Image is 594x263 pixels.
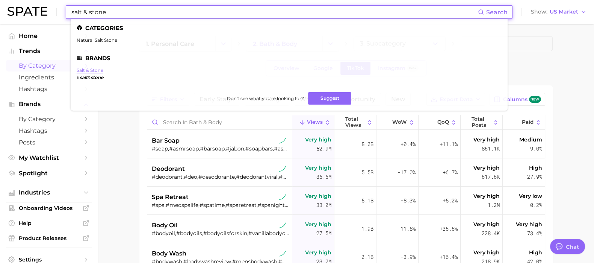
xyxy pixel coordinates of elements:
span: 8.2b [361,140,373,149]
button: ShowUS Market [529,7,588,17]
span: Very high [473,163,500,172]
span: Very high [473,248,500,257]
span: 27.9% [527,172,542,181]
span: +11.1% [440,140,458,149]
a: by Category [6,113,92,125]
span: Show [531,10,547,14]
span: 27.5m [316,229,331,238]
span: Total Views [345,116,365,128]
a: Hashtags [6,83,92,95]
span: +6.7% [443,168,458,177]
span: Help [19,220,79,227]
span: Product Releases [19,235,79,242]
span: body oil [152,221,178,230]
span: Ingredients [19,74,79,81]
span: Very high [305,163,331,172]
button: Brands [6,99,92,110]
span: bar soap [152,136,180,145]
span: & [88,74,91,80]
button: Total Posts [461,115,503,130]
span: # [77,74,80,80]
li: Brands [77,55,502,61]
span: Paid [522,119,534,125]
button: Suggest [308,92,351,105]
div: #deodorant,#deo,#desodorante,#deodorantviral,#deodorantrecommendations,#bodydeodorant,#deodorantt... [152,173,289,180]
em: salt [80,74,88,80]
button: QoQ [419,115,461,130]
span: Brands [19,101,79,108]
a: Home [6,30,92,42]
span: 1.2m [488,201,500,210]
span: Very high [473,220,500,229]
span: Total Posts [472,116,491,128]
a: Product Releases [6,233,92,244]
button: Industries [6,187,92,198]
span: +5.2% [443,196,458,205]
span: Very high [305,135,331,144]
span: Spotlight [19,170,79,177]
span: QoQ [437,119,449,125]
button: body oiltiktok sustained riser#bodyoil,#bodyoils,#bodyoilsforskin,#vanillabodyoil,#skinoil,#luxur... [147,215,545,243]
span: Very low [519,192,542,201]
span: 617.6k [482,172,500,181]
a: My Watchlist [6,152,92,164]
span: My Watchlist [19,154,79,161]
span: Very high [516,220,542,229]
button: Views [292,115,334,130]
li: Categories [77,25,502,31]
span: Very high [305,248,331,257]
button: Paid [503,115,545,130]
span: 9.0% [530,144,542,153]
span: 33.0m [316,201,331,210]
button: Trends [6,46,92,57]
span: -8.3% [401,196,416,205]
input: Search here for a brand, industry, or ingredient [71,6,478,18]
img: SPATE [8,7,47,16]
span: High [529,248,542,257]
input: Search in bath & body [147,115,292,129]
div: #bodyoil,#bodyoils,#bodyoilsforskin,#vanillabodyoil,#skinoil,#luxurybodyoil,#glowoil,#bestbodyoil... [152,230,289,237]
span: Posts [19,139,79,146]
span: Very high [473,192,500,201]
span: Very high [473,135,500,144]
em: stone [91,74,103,80]
button: spa retreattiktok sustained riser#spa,#medspalife,#spatime,#sparetreat,#spanight,#spamiamiVery hi... [147,187,545,215]
span: -11.8% [398,224,416,233]
span: WoW [392,119,407,125]
span: 2.1b [361,252,373,261]
span: 5.5b [361,168,373,177]
span: Search [486,9,508,16]
span: by Category [19,62,79,69]
span: 52.9m [316,144,331,153]
img: tiktok sustained riser [279,222,286,229]
a: Spotlight [6,167,92,179]
span: High [529,163,542,172]
span: Columns [503,96,541,103]
button: Columnsnew [490,93,545,106]
span: US Market [550,10,578,14]
a: Help [6,217,92,229]
a: natural salt stone [77,37,117,43]
span: -17.0% [398,168,416,177]
span: 73.4% [527,229,542,238]
a: Ingredients [6,71,92,83]
span: Industries [19,189,79,196]
span: +0.4% [401,140,416,149]
span: Hashtags [19,127,79,134]
img: tiktok sustained riser [279,250,286,257]
span: body wash [152,249,186,258]
span: -3.9% [401,252,416,261]
a: Onboarding Videos [6,202,92,214]
span: Very high [305,220,331,229]
span: 5.1b [361,196,373,205]
span: by Category [19,116,79,123]
button: deodoranttiktok sustained riser#deodorant,#deo,#desodorante,#deodorantviral,#deodorantrecommendat... [147,158,545,187]
span: Very high [305,192,331,201]
span: 228.4k [482,229,500,238]
a: Hashtags [6,125,92,137]
span: new [529,96,541,103]
span: 861.1k [482,144,500,153]
img: tiktok sustained riser [279,166,286,172]
span: Settings [19,256,79,263]
img: tiktok sustained riser [279,137,286,144]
